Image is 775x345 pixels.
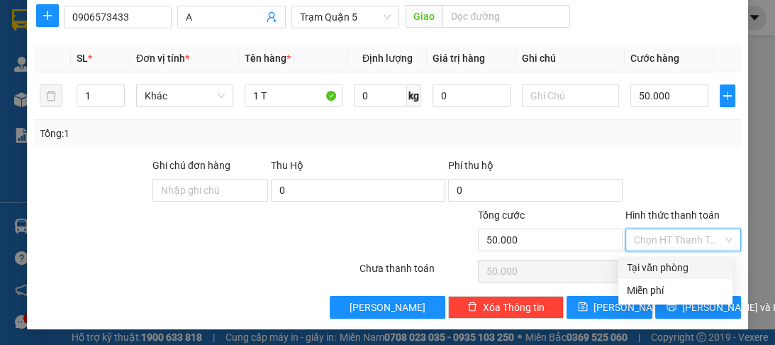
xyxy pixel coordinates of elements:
[720,84,735,107] button: plus
[40,126,301,141] div: Tổng: 1
[627,283,724,298] div: Miễn phí
[405,5,442,28] span: Giao
[720,90,735,102] span: plus
[522,84,619,107] input: Ghi Chú
[36,4,59,27] button: plus
[358,261,476,285] div: Chưa thanh toán
[516,45,625,72] th: Ghi chú
[467,302,477,313] span: delete
[630,53,679,64] span: Cước hàng
[627,260,724,275] div: Tại văn phòng
[271,160,303,171] span: Thu Hộ
[152,179,268,202] input: Ghi chú đơn hàng
[407,84,421,107] span: kg
[40,84,62,107] button: delete
[578,302,588,313] span: save
[433,53,485,64] span: Giá trị hàng
[667,302,676,313] span: printer
[625,209,720,221] label: Hình thức thanh toán
[136,53,189,64] span: Đơn vị tính
[567,296,652,319] button: save[PERSON_NAME]
[300,6,391,28] span: Trạm Quận 5
[152,160,230,171] label: Ghi chú đơn hàng
[37,10,58,21] span: plus
[483,300,545,315] span: Xóa Thông tin
[245,84,342,107] input: VD: Bàn, Ghế
[330,296,445,319] button: [PERSON_NAME]
[77,53,88,64] span: SL
[593,300,669,315] span: [PERSON_NAME]
[266,11,277,23] span: user-add
[448,158,623,179] div: Phí thu hộ
[478,209,525,221] span: Tổng cước
[145,85,225,106] span: Khác
[245,53,291,64] span: Tên hàng
[448,296,564,319] button: deleteXóa Thông tin
[362,53,413,64] span: Định lượng
[655,296,741,319] button: printer[PERSON_NAME] và In
[442,5,570,28] input: Dọc đường
[433,84,511,107] input: 0
[350,300,425,315] span: [PERSON_NAME]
